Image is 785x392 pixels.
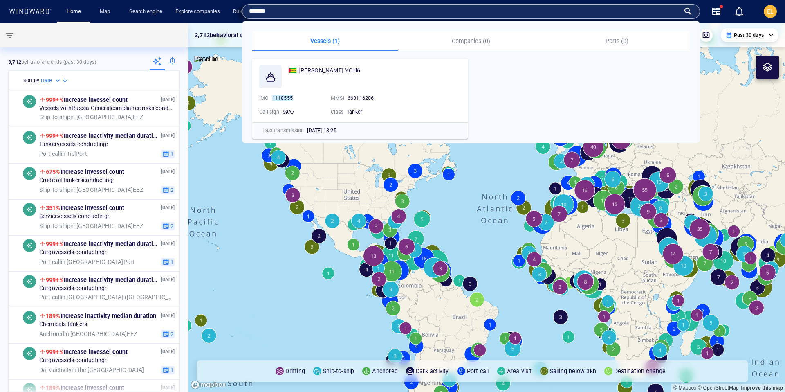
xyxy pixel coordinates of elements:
a: Rule engine [230,5,263,19]
p: MMSI [331,95,344,102]
h6: Sort by [23,77,39,85]
span: 668116206 [348,95,374,101]
p: Drifting [285,366,305,376]
span: Dark activity [39,366,72,373]
button: 2 [161,185,175,194]
span: EL [767,8,774,15]
a: Search engine [126,5,166,19]
span: 999+% [46,349,64,355]
mark: 1118555 [272,95,293,101]
span: [DATE] 13:25 [307,127,336,133]
p: Ports (0) [549,36,685,46]
span: Chemicals tankers [39,321,87,328]
p: [DATE] [161,204,175,212]
span: 999+% [46,133,64,139]
span: in [GEOGRAPHIC_DATA] Port [39,258,135,266]
span: 999+% [46,241,64,247]
canvas: Map [188,23,785,392]
span: Tanker vessels conducting: [39,141,108,148]
span: Increase in activity median duration [46,241,160,247]
span: 999+% [46,97,64,103]
p: Call sign [259,108,279,116]
button: 1 [161,257,175,266]
span: in [GEOGRAPHIC_DATA] EEZ [39,186,143,194]
a: Mapbox [673,385,696,391]
button: 1 [161,149,175,158]
a: Map [96,5,116,19]
span: Ship-to-ship [39,222,70,229]
button: 2 [161,221,175,230]
p: Vessels (1) [257,36,393,46]
span: Increase in vessel count [46,97,128,103]
img: satellite [194,56,218,64]
span: Service vessels conducting: [39,213,109,220]
p: Dark activity [416,366,449,376]
span: 2 [169,330,173,338]
span: Cargo vessels conducting: [39,357,106,364]
span: Port call [39,258,61,265]
p: Sailing below 3kn [550,366,596,376]
button: Map [93,5,119,19]
button: EL [762,3,778,20]
p: Companies (0) [403,36,539,46]
span: Increase in activity median duration [46,133,160,139]
span: in [GEOGRAPHIC_DATA] EEZ [39,330,137,338]
span: [PERSON_NAME] YOU6 [298,67,360,74]
span: in [GEOGRAPHIC_DATA] ([GEOGRAPHIC_DATA]) EEZ [39,293,175,301]
p: [DATE] [161,276,175,284]
span: in [GEOGRAPHIC_DATA] EEZ [39,113,143,121]
p: 3,712 behavioral trends insights [195,30,280,40]
strong: 3,712 [8,59,21,65]
span: 1 [169,258,173,266]
p: [DATE] [161,132,175,140]
span: Cargo vessels conducting: [39,249,106,256]
div: Tanker [347,108,396,116]
p: [DATE] [161,96,175,104]
span: Vessels with Russia General compliance risks conducting: [39,105,175,112]
span: 1 [169,150,173,158]
span: 999+% [46,277,64,283]
iframe: Chat [750,355,779,386]
span: 2 [169,222,173,230]
a: Home [63,5,84,19]
a: [PERSON_NAME] YOU6 [288,65,360,75]
p: behavioral trends (Past 30 days) [8,59,96,66]
span: Increase in vessel count [46,349,128,355]
button: 1 [161,365,175,374]
p: Class [331,108,343,116]
span: S9A7 [283,109,295,115]
span: Increase in activity median duration [46,277,160,283]
p: [DATE] [161,168,175,176]
p: [DATE] [161,312,175,320]
p: IMO [259,95,269,102]
span: Cargo vessels conducting: [39,285,106,292]
a: Mapbox logo [191,380,227,390]
span: Increase in activity median duration [46,313,157,319]
span: Ship-to-ship [39,186,70,193]
span: KUN HENG YOU6 [298,65,360,75]
p: [DATE] [161,348,175,356]
p: Port call [467,366,489,376]
span: in the [GEOGRAPHIC_DATA] [39,366,144,374]
div: Notification center [734,7,744,16]
span: 675% [46,169,61,175]
span: Crude oil tankers conducting: [39,177,114,184]
button: Home [61,5,87,19]
span: 189% [46,313,61,319]
p: Area visit [507,366,532,376]
a: Explore companies [172,5,223,19]
span: Port call [39,293,61,300]
span: Ship-to-ship [39,113,70,120]
p: Last transmission [262,127,304,134]
p: Destination change [614,366,666,376]
h6: Date [41,77,52,85]
p: Satellite [197,54,218,64]
span: 2 [169,186,173,194]
button: 2 [161,329,175,338]
p: Anchored [372,366,398,376]
div: Past 30 days [726,32,774,39]
span: Anchored [39,330,65,337]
